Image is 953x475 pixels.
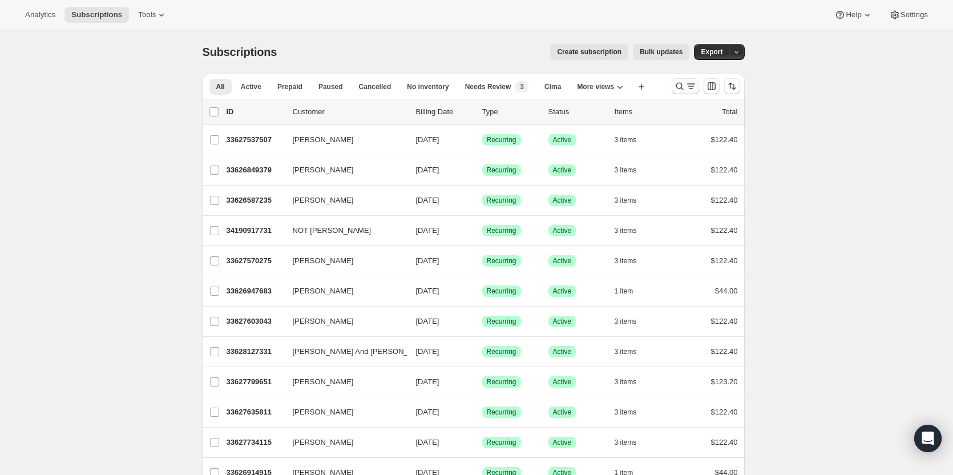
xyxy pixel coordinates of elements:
[293,106,407,118] p: Customer
[293,285,354,297] span: [PERSON_NAME]
[227,376,284,388] p: 33627799651
[227,225,284,236] p: 34190917731
[416,135,439,144] span: [DATE]
[416,347,439,356] span: [DATE]
[487,287,516,296] span: Recurring
[227,285,284,297] p: 33626947683
[227,374,738,390] div: 33627799651[PERSON_NAME][DATE]SuccessRecurringSuccessActive3 items$123.20
[227,132,738,148] div: 33627537507[PERSON_NAME][DATE]SuccessRecurringSuccessActive3 items$122.40
[553,256,572,265] span: Active
[227,346,284,357] p: 33628127331
[553,196,572,205] span: Active
[487,256,516,265] span: Recurring
[615,438,637,447] span: 3 items
[227,344,738,360] div: 33628127331[PERSON_NAME] And [PERSON_NAME][DATE]SuccessRecurringSuccessActive3 items$122.40
[711,135,738,144] span: $122.40
[293,346,431,357] span: [PERSON_NAME] And [PERSON_NAME]
[553,226,572,235] span: Active
[227,404,738,420] div: 33627635811[PERSON_NAME][DATE]SuccessRecurringSuccessActive3 items$122.40
[615,166,637,175] span: 3 items
[711,166,738,174] span: $122.40
[553,438,572,447] span: Active
[216,82,225,91] span: All
[615,317,637,326] span: 3 items
[633,44,689,60] button: Bulk updates
[487,377,516,387] span: Recurring
[711,226,738,235] span: $122.40
[293,406,354,418] span: [PERSON_NAME]
[615,192,649,208] button: 3 items
[286,131,400,149] button: [PERSON_NAME]
[487,226,516,235] span: Recurring
[227,164,284,176] p: 33626849379
[711,377,738,386] span: $123.20
[416,287,439,295] span: [DATE]
[227,313,738,329] div: 33627603043[PERSON_NAME][DATE]SuccessRecurringSuccessActive3 items$122.40
[724,78,740,94] button: Sort the results
[711,347,738,356] span: $122.40
[416,166,439,174] span: [DATE]
[487,166,516,175] span: Recurring
[827,7,879,23] button: Help
[544,82,561,91] span: Cima
[293,376,354,388] span: [PERSON_NAME]
[293,164,354,176] span: [PERSON_NAME]
[520,82,524,91] span: 3
[277,82,302,91] span: Prepaid
[203,46,277,58] span: Subscriptions
[615,374,649,390] button: 3 items
[715,287,738,295] span: $44.00
[416,438,439,446] span: [DATE]
[227,283,738,299] div: 33626947683[PERSON_NAME][DATE]SuccessRecurringSuccessActive1 item$44.00
[416,408,439,416] span: [DATE]
[553,287,572,296] span: Active
[615,404,649,420] button: 3 items
[227,195,284,206] p: 33626587235
[615,313,649,329] button: 3 items
[293,134,354,146] span: [PERSON_NAME]
[416,377,439,386] span: [DATE]
[487,438,516,447] span: Recurring
[704,78,720,94] button: Customize table column order and visibility
[416,106,473,118] p: Billing Date
[615,106,672,118] div: Items
[615,196,637,205] span: 3 items
[293,316,354,327] span: [PERSON_NAME]
[416,256,439,265] span: [DATE]
[672,78,699,94] button: Search and filter results
[286,282,400,300] button: [PERSON_NAME]
[846,10,861,19] span: Help
[615,408,637,417] span: 3 items
[465,82,511,91] span: Needs Review
[227,134,284,146] p: 33627537507
[615,223,649,239] button: 3 items
[293,225,371,236] span: NOT [PERSON_NAME]
[722,106,737,118] p: Total
[553,347,572,356] span: Active
[407,82,449,91] span: No inventory
[900,10,928,19] span: Settings
[577,82,614,91] span: More views
[64,7,129,23] button: Subscriptions
[227,223,738,239] div: 34190917731NOT [PERSON_NAME][DATE]SuccessRecurringSuccessActive3 items$122.40
[482,106,539,118] div: Type
[694,44,729,60] button: Export
[711,438,738,446] span: $122.40
[241,82,261,91] span: Active
[615,162,649,178] button: 3 items
[553,377,572,387] span: Active
[416,196,439,204] span: [DATE]
[550,44,628,60] button: Create subscription
[227,434,738,450] div: 33627734115[PERSON_NAME][DATE]SuccessRecurringSuccessActive3 items$122.40
[553,135,572,144] span: Active
[227,106,738,118] div: IDCustomerBilling DateTypeStatusItemsTotal
[293,195,354,206] span: [PERSON_NAME]
[227,106,284,118] p: ID
[553,166,572,175] span: Active
[615,347,637,356] span: 3 items
[318,82,343,91] span: Paused
[18,7,62,23] button: Analytics
[640,47,683,57] span: Bulk updates
[227,255,284,267] p: 33627570275
[711,317,738,325] span: $122.40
